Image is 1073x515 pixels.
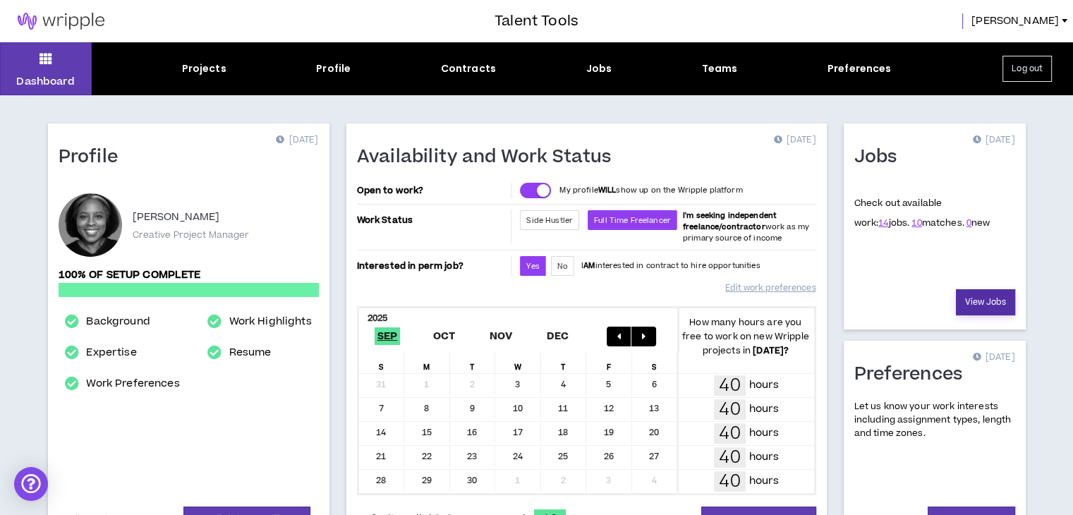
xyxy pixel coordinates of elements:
span: No [557,261,568,272]
b: [DATE] ? [753,344,789,357]
a: Edit work preferences [725,276,816,301]
a: Work Highlights [229,313,312,330]
button: Log out [1002,56,1052,82]
a: 0 [966,217,971,229]
p: Dashboard [16,74,75,89]
p: Interested in perm job? [357,256,509,276]
div: Christina M. [59,193,122,257]
h1: Availability and Work Status [357,146,622,169]
div: Teams [702,61,738,76]
div: W [495,352,541,373]
p: hours [749,449,779,465]
span: Yes [526,261,539,272]
a: 14 [878,217,888,229]
a: 10 [911,217,921,229]
h1: Preferences [854,363,974,386]
div: S [632,352,678,373]
span: Side Hustler [526,215,573,226]
a: Work Preferences [86,375,179,392]
a: Expertise [86,344,136,361]
span: Dec [544,327,572,345]
div: M [404,352,450,373]
a: View Jobs [956,289,1015,315]
a: Background [86,313,150,330]
p: hours [749,401,779,417]
div: Contracts [441,61,496,76]
p: Check out available work: [854,197,990,229]
div: T [450,352,496,373]
strong: WILL [598,185,617,195]
span: [PERSON_NAME] [971,13,1059,29]
span: matches. [911,217,964,229]
span: work as my primary source of income [683,210,809,243]
b: 2025 [368,312,388,325]
p: Work Status [357,210,509,230]
p: [DATE] [276,133,318,147]
p: Open to work? [357,185,509,196]
p: hours [749,425,779,441]
p: hours [749,473,779,489]
a: Resume [229,344,272,361]
p: Creative Project Manager [133,229,250,241]
p: 100% of setup complete [59,267,319,283]
h1: Jobs [854,146,908,169]
p: Let us know your work interests including assignment types, length and time zones. [854,400,1015,441]
div: T [541,352,587,373]
span: new [966,217,990,229]
b: I'm seeking independent freelance/contractor [683,210,777,232]
p: [PERSON_NAME] [133,209,220,226]
p: hours [749,377,779,393]
div: Open Intercom Messenger [14,467,48,501]
div: Preferences [828,61,892,76]
div: Projects [182,61,226,76]
span: Oct [430,327,459,345]
p: [DATE] [972,351,1014,365]
p: How many hours are you free to work on new Wripple projects in [677,315,814,358]
div: Profile [316,61,351,76]
span: Sep [375,327,401,345]
p: [DATE] [972,133,1014,147]
p: My profile show up on the Wripple platform [559,185,742,196]
h3: Talent Tools [495,11,578,32]
div: S [359,352,405,373]
p: I interested in contract to hire opportunities [581,260,760,272]
div: Jobs [586,61,612,76]
div: F [586,352,632,373]
span: jobs. [878,217,909,229]
p: [DATE] [773,133,816,147]
strong: AM [583,260,595,271]
h1: Profile [59,146,129,169]
span: Nov [487,327,516,345]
